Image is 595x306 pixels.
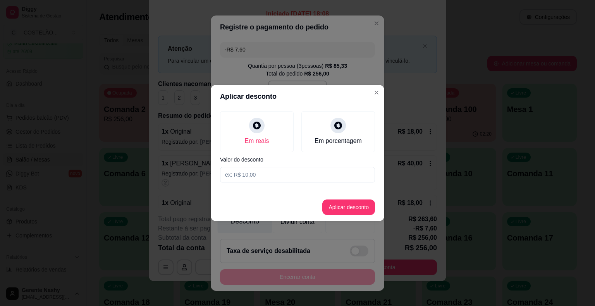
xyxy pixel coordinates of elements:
button: Aplicar desconto [322,199,375,215]
div: Em reais [244,136,269,146]
header: Aplicar desconto [211,85,384,108]
div: Em porcentagem [315,136,362,146]
label: Valor do desconto [220,157,375,162]
button: Close [370,86,383,99]
input: Valor do desconto [220,167,375,182]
